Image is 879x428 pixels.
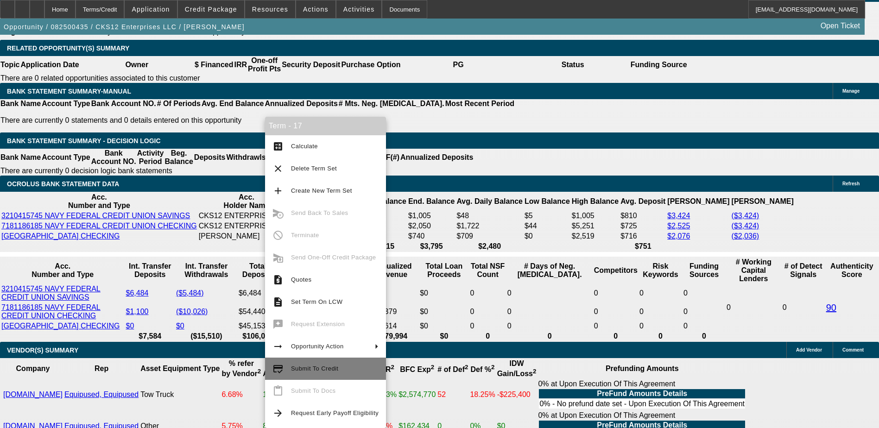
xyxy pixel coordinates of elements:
[366,258,419,283] th: Annualized Revenue
[842,181,860,186] span: Refresh
[265,117,386,135] div: Term - 17
[470,303,506,321] td: 0
[1,212,190,220] a: 3210415745 NAVY FEDERAL CREDIT UNION SAVINGS
[272,141,284,152] mat-icon: calculate
[401,56,515,74] th: PG
[437,379,468,410] td: 52
[516,56,630,74] th: Status
[64,390,139,398] a: Equipused, Equipused
[507,284,593,302] td: 0
[366,308,418,316] div: $201,379
[620,242,666,251] th: $751
[419,332,468,341] th: $0
[366,284,419,302] td: N/A
[272,408,284,419] mat-icon: arrow_forward
[667,222,690,230] a: $2,525
[507,321,593,331] td: 0
[817,18,864,34] a: Open Ticket
[4,23,245,31] span: Opportunity / 082500435 / CKS12 Enterprises LLC / [PERSON_NAME]
[456,211,523,220] td: $48
[291,143,318,150] span: Calculate
[683,284,725,302] td: 0
[667,212,690,220] a: $3,424
[456,221,523,231] td: $1,722
[594,303,638,321] td: 0
[185,6,237,13] span: Credit Package
[132,6,170,13] span: Application
[431,364,434,371] sup: 2
[262,379,285,410] td: 1,362
[419,258,468,283] th: Total Loan Proceeds
[126,322,134,330] a: $0
[732,222,759,230] a: ($3,424)
[126,258,175,283] th: Int. Transfer Deposits
[606,365,679,372] b: Prefunding Amounts
[258,368,261,375] sup: 2
[137,149,164,166] th: Activity Period
[726,258,781,283] th: # Working Capital Lenders
[732,232,759,240] a: ($2,036)
[252,6,288,13] span: Resources
[732,212,759,220] a: ($3,424)
[126,289,149,297] a: $6,484
[507,258,593,283] th: # Days of Neg. [MEDICAL_DATA].
[291,365,338,372] span: Submit To Credit
[437,365,468,373] b: # of Def
[198,193,295,210] th: Acc. Holder Name
[683,258,725,283] th: Funding Sources
[1,193,197,210] th: Acc. Number and Type
[338,99,445,108] th: # Mts. Neg. [MEDICAL_DATA].
[198,221,295,231] td: CKS12 ENTERPRISES, LLC
[291,187,352,194] span: Create New Term Set
[620,193,666,210] th: Avg. Deposit
[16,365,50,372] b: Company
[291,409,379,416] span: Request Early Payoff Eligibility
[826,302,836,313] a: 90
[3,390,63,398] a: [DOMAIN_NAME]
[469,379,495,410] td: 18.25%
[366,332,419,341] th: $379,994
[1,285,101,301] a: 3210415745 NAVY FEDERAL CREDIT UNION SAVINGS
[20,56,79,74] th: Application Date
[408,221,455,231] td: $2,050
[445,99,515,108] th: Most Recent Period
[571,193,619,210] th: High Balance
[391,364,394,371] sup: 2
[408,232,455,241] td: $740
[245,0,295,18] button: Resources
[7,180,119,188] span: OCROLUS BANK STATEMENT DATA
[456,232,523,241] td: $709
[234,56,247,74] th: IRR
[497,379,537,410] td: -$225,400
[0,116,514,125] p: There are currently 0 statements and 0 details entered on this opportunity
[539,399,745,409] td: 0% - No prefund date set - Upon Execution Of This Agreement
[272,163,284,174] mat-icon: clear
[343,6,375,13] span: Activities
[727,303,731,311] span: 0
[80,56,194,74] th: Owner
[375,149,400,166] th: NSF(#)
[639,303,682,321] td: 0
[238,332,278,341] th: $106,078
[1,322,120,330] a: [GEOGRAPHIC_DATA] CHECKING
[842,88,860,94] span: Manage
[176,308,208,315] a: ($10,026)
[524,232,570,241] td: $0
[238,321,278,331] td: $45,153
[178,0,244,18] button: Credit Package
[378,365,394,373] b: IRR
[375,379,397,410] td: 0.23%
[400,365,434,373] b: BFC Exp
[639,332,682,341] th: 0
[782,258,825,283] th: # of Detect Signals
[398,379,436,410] td: $2,574,770
[221,359,261,378] b: % refer by Vendor
[639,284,682,302] td: 0
[41,99,91,108] th: Account Type
[507,332,593,341] th: 0
[226,149,266,166] th: Withdrawls
[408,211,455,220] td: $1,005
[91,149,137,166] th: Bank Account NO.
[796,347,822,352] span: Add Vendor
[7,137,161,145] span: Bank Statement Summary - Decision Logic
